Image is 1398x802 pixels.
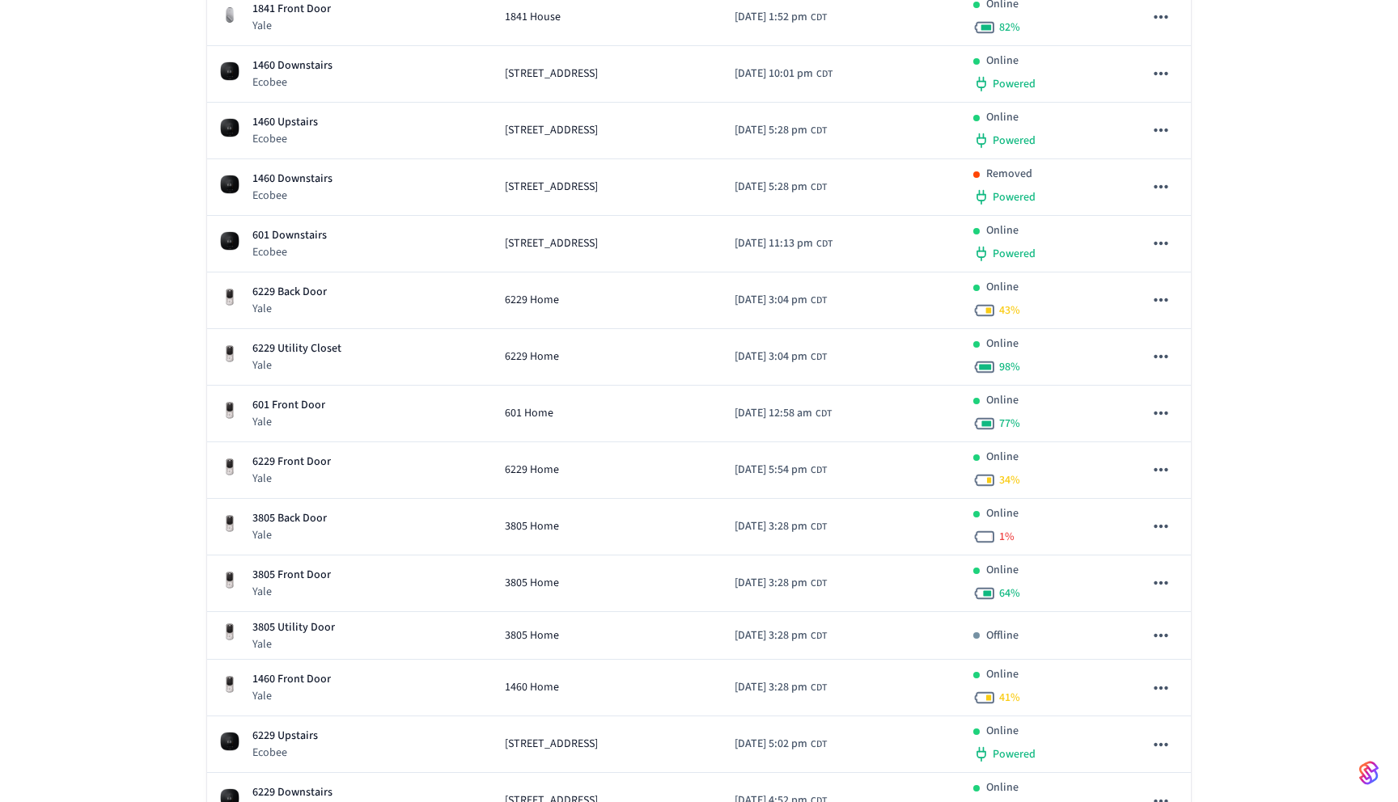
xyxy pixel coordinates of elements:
[505,405,553,422] span: 601 Home
[811,737,827,752] span: CDT
[999,359,1020,375] span: 98 %
[735,292,827,309] div: America/Chicago
[986,109,1019,126] p: Online
[252,527,327,543] p: Yale
[505,679,559,696] span: 1460 Home
[986,392,1019,409] p: Online
[999,690,1020,706] span: 41 %
[505,122,598,139] span: [STREET_ADDRESS]
[252,74,333,91] p: Ecobee
[220,401,239,420] img: Yale Assure Touchscreen Wifi Smart Lock, Satin Nickel, Front
[999,416,1020,432] span: 77 %
[735,575,827,592] div: America/Chicago
[252,510,327,527] p: 3805 Back Door
[735,405,832,422] div: America/Chicago
[252,414,325,430] p: Yale
[811,124,827,138] span: CDT
[220,514,239,534] img: Yale Assure Touchscreen Wifi Smart Lock, Satin Nickel, Front
[735,518,807,535] span: [DATE] 3:28 pm
[735,518,827,535] div: America/Chicago
[252,619,335,636] p: 3805 Utility Door
[220,675,239,694] img: Yale Assure Touchscreen Wifi Smart Lock, Satin Nickel, Front
[735,736,807,753] span: [DATE] 5:02 pm
[986,336,1019,352] p: Online
[735,462,807,479] span: [DATE] 5:54 pm
[505,348,559,365] span: 6229 Home
[220,458,239,477] img: Yale Assure Touchscreen Wifi Smart Lock, Satin Nickel, Front
[735,627,807,644] span: [DATE] 3:28 pm
[986,723,1019,740] p: Online
[252,636,335,652] p: Yale
[986,279,1019,296] p: Online
[220,732,239,751] img: ecobee_lite_3
[252,397,325,414] p: 601 Front Door
[999,529,1015,545] span: 1 %
[999,472,1020,488] span: 34 %
[252,57,333,74] p: 1460 Downstairs
[735,235,832,252] div: America/Chicago
[816,237,832,251] span: CDT
[505,462,559,479] span: 6229 Home
[986,222,1019,239] p: Online
[811,463,827,478] span: CDT
[252,340,341,357] p: 6229 Utility Closet
[735,122,807,139] span: [DATE] 5:28 pm
[993,246,1036,262] span: Powered
[993,746,1036,762] span: Powered
[1359,760,1379,786] img: SeamLogoGradient.69752ec5.svg
[252,745,318,761] p: Ecobee
[999,302,1020,319] span: 43 %
[252,301,327,317] p: Yale
[735,348,807,365] span: [DATE] 3:04 pm
[252,227,327,244] p: 601 Downstairs
[735,9,807,26] span: [DATE] 1:52 pm
[505,235,598,252] span: [STREET_ADDRESS]
[220,288,239,307] img: Yale Assure Touchscreen Wifi Smart Lock, Satin Nickel, Front
[735,679,827,696] div: America/Chicago
[735,679,807,696] span: [DATE] 3:28 pm
[986,53,1019,70] p: Online
[505,179,598,196] span: [STREET_ADDRESS]
[252,584,331,600] p: Yale
[252,244,327,260] p: Ecobee
[505,627,559,644] span: 3805 Home
[735,462,827,479] div: America/Chicago
[816,67,832,82] span: CDT
[811,180,827,195] span: CDT
[505,575,559,592] span: 3805 Home
[986,627,1019,644] p: Offline
[252,784,333,801] p: 6229 Downstairs
[220,61,239,81] img: ecobee_lite_3
[735,179,807,196] span: [DATE] 5:28 pm
[252,471,331,487] p: Yale
[252,188,333,204] p: Ecobee
[220,344,239,364] img: Yale Assure Touchscreen Wifi Smart Lock, Satin Nickel, Front
[986,505,1019,522] p: Online
[999,585,1020,601] span: 64 %
[811,629,827,644] span: CDT
[505,292,559,309] span: 6229 Home
[220,118,239,137] img: ecobee_lite_3
[993,76,1036,92] span: Powered
[811,350,827,365] span: CDT
[735,575,807,592] span: [DATE] 3:28 pm
[252,567,331,584] p: 3805 Front Door
[735,122,827,139] div: America/Chicago
[505,65,598,82] span: [STREET_ADDRESS]
[220,571,239,590] img: Yale Assure Touchscreen Wifi Smart Lock, Satin Nickel, Front
[735,405,812,422] span: [DATE] 12:58 am
[811,11,827,25] span: CDT
[811,520,827,534] span: CDT
[986,666,1019,683] p: Online
[986,166,1032,183] p: Removed
[220,231,239,251] img: ecobee_lite_3
[735,65,813,82] span: [DATE] 10:01 pm
[252,688,331,704] p: Yale
[811,576,827,591] span: CDT
[986,449,1019,466] p: Online
[252,114,318,131] p: 1460 Upstairs
[735,736,827,753] div: America/Chicago
[505,9,561,26] span: 1841 House
[735,65,832,82] div: America/Chicago
[252,671,331,688] p: 1460 Front Door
